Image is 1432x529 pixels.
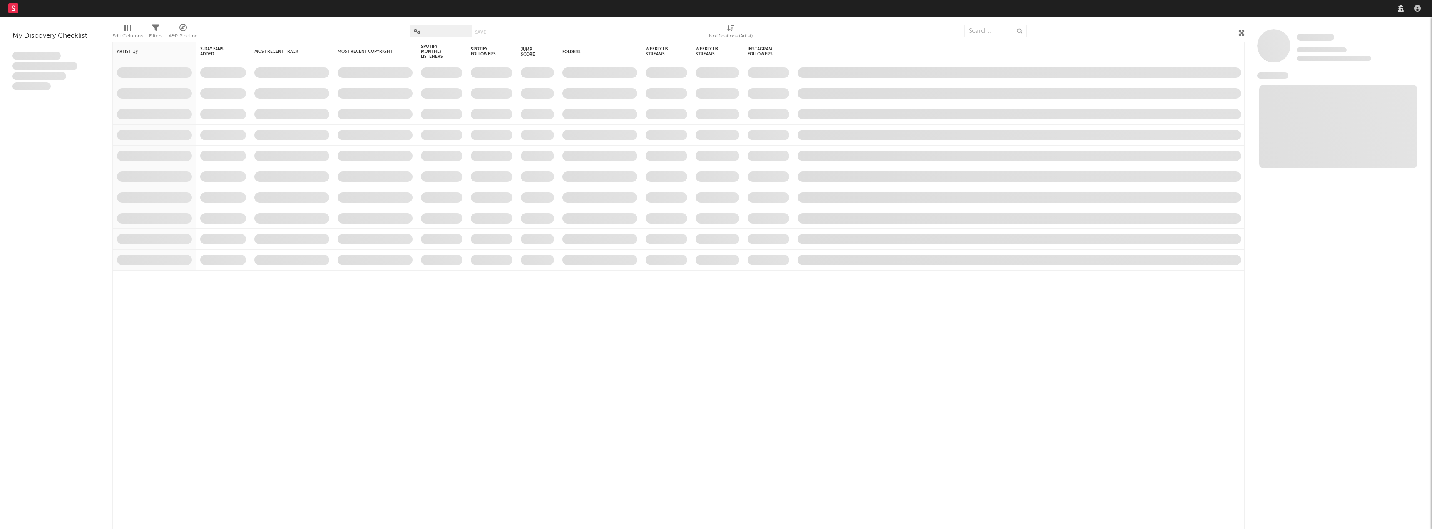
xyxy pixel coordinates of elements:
[1297,47,1347,52] span: Tracking Since: [DATE]
[149,21,162,45] div: Filters
[12,52,61,60] span: Lorem ipsum dolor
[471,47,500,57] div: Spotify Followers
[12,31,100,41] div: My Discovery Checklist
[149,31,162,41] div: Filters
[748,47,777,57] div: Instagram Followers
[709,31,753,41] div: Notifications (Artist)
[12,62,77,70] span: Integer aliquet in purus et
[12,72,66,80] span: Praesent ac interdum
[338,49,400,54] div: Most Recent Copyright
[1297,56,1371,61] span: 0 fans last week
[169,31,198,41] div: A&R Pipeline
[521,47,542,57] div: Jump Score
[254,49,317,54] div: Most Recent Track
[964,25,1027,37] input: Search...
[696,47,727,57] span: Weekly UK Streams
[562,50,625,55] div: Folders
[709,21,753,45] div: Notifications (Artist)
[200,47,234,57] span: 7-Day Fans Added
[475,30,486,35] button: Save
[1257,72,1288,79] span: News Feed
[112,31,143,41] div: Edit Columns
[646,47,675,57] span: Weekly US Streams
[169,21,198,45] div: A&R Pipeline
[421,44,450,59] div: Spotify Monthly Listeners
[12,82,51,91] span: Aliquam viverra
[1297,33,1334,42] a: Some Artist
[117,49,179,54] div: Artist
[1297,34,1334,41] span: Some Artist
[112,21,143,45] div: Edit Columns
